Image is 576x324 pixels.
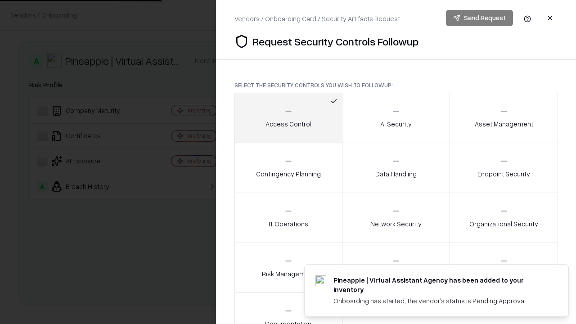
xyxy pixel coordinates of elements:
button: AI Security [342,93,450,143]
div: Onboarding has started, the vendor's status is Pending Approval. [333,296,547,306]
p: Select the security controls you wish to followup: [234,81,558,89]
p: Organizational Security [469,219,538,229]
p: Contingency Planning [256,169,321,179]
button: Data Handling [342,143,450,193]
button: Access Control [234,93,342,143]
p: Request Security Controls Followup [252,34,418,49]
button: IT Operations [234,193,342,243]
p: Network Security [370,219,422,229]
p: Data Handling [375,169,417,179]
p: AI Security [380,119,412,129]
p: Access Control [265,119,311,129]
p: IT Operations [269,219,308,229]
button: Threat Management [450,243,558,293]
button: Asset Management [450,93,558,143]
button: Organizational Security [450,193,558,243]
button: Security Incidents [342,243,450,293]
p: Asset Management [475,119,533,129]
p: Endpoint Security [477,169,530,179]
button: Risk Management [234,243,342,293]
div: Pineapple | Virtual Assistant Agency has been added to your inventory [333,275,547,294]
img: trypineapple.com [315,275,326,286]
button: Contingency Planning [234,143,342,193]
button: Network Security [342,193,450,243]
p: Risk Management [262,269,315,279]
button: Endpoint Security [450,143,558,193]
div: Vendors / Onboarding Card / Security Artifacts Request [234,14,400,23]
